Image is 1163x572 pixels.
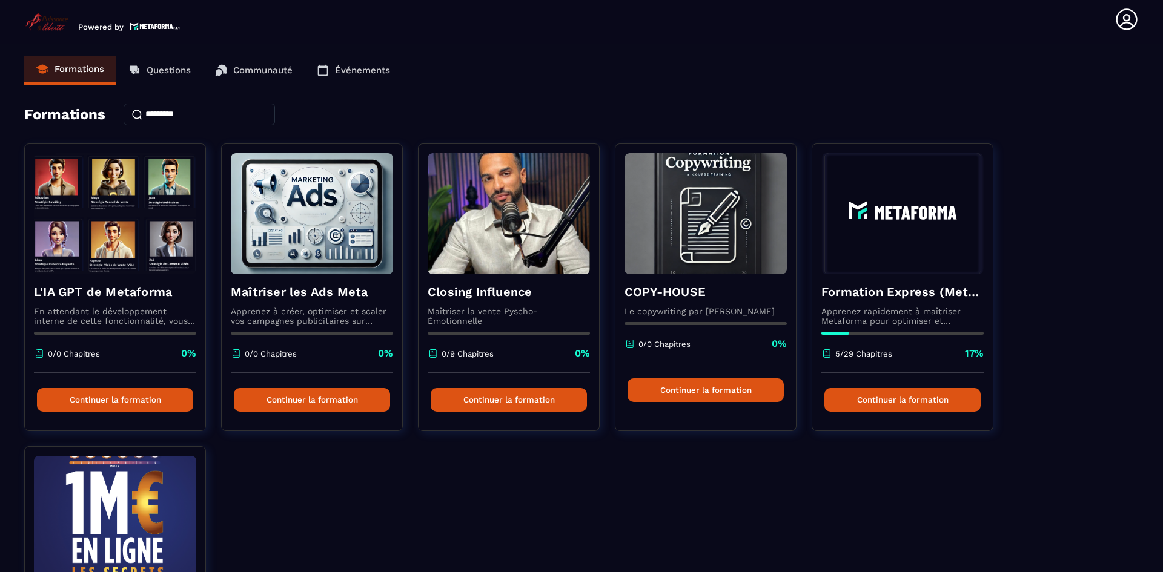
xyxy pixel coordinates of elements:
a: formation-backgroundClosing InfluenceMaîtriser la vente Pyscho-Émotionnelle0/9 Chapitres0%Continu... [418,143,615,446]
h4: Formation Express (Metaforma) [821,283,984,300]
img: formation-background [821,153,984,274]
a: formation-backgroundFormation Express (Metaforma)Apprenez rapidement à maîtriser Metaforma pour o... [812,143,1009,446]
p: 0% [772,337,787,350]
img: formation-background [231,153,393,274]
h4: L'IA GPT de Metaforma [34,283,196,300]
p: Maîtriser la vente Pyscho-Émotionnelle [428,306,590,326]
a: formation-backgroundCOPY-HOUSELe copywriting par [PERSON_NAME]0/0 Chapitres0%Continuer la formation [615,143,812,446]
a: Communauté [203,56,305,85]
p: 0% [575,347,590,360]
a: formation-backgroundL'IA GPT de MetaformaEn attendant le développement interne de cette fonctionn... [24,143,221,446]
p: Apprenez à créer, optimiser et scaler vos campagnes publicitaires sur Facebook et Instagram. [231,306,393,326]
p: Formations [55,64,104,74]
p: Le copywriting par [PERSON_NAME] [625,306,787,316]
img: formation-background [34,153,196,274]
img: logo [130,21,181,31]
p: Powered by [78,22,124,31]
p: 0/0 Chapitres [48,349,100,358]
h4: Formations [24,106,105,123]
p: 5/29 Chapitres [835,349,892,358]
button: Continuer la formation [628,378,784,402]
p: Apprenez rapidement à maîtriser Metaforma pour optimiser et automatiser votre business. 🚀 [821,306,984,326]
a: Événements [305,56,402,85]
p: 0% [181,347,196,360]
h4: Maîtriser les Ads Meta [231,283,393,300]
p: En attendant le développement interne de cette fonctionnalité, vous pouvez déjà l’utiliser avec C... [34,306,196,326]
button: Continuer la formation [431,388,587,412]
a: Questions [116,56,203,85]
img: logo-branding [24,12,69,31]
p: 0% [378,347,393,360]
h4: COPY-HOUSE [625,283,787,300]
a: formation-backgroundMaîtriser les Ads MetaApprenez à créer, optimiser et scaler vos campagnes pub... [221,143,418,446]
p: Communauté [233,65,293,76]
p: 17% [965,347,984,360]
button: Continuer la formation [37,388,193,412]
button: Continuer la formation [824,388,981,412]
p: Événements [335,65,390,76]
p: 0/0 Chapitres [638,340,691,349]
p: Questions [147,65,191,76]
a: Formations [24,56,116,85]
p: 0/0 Chapitres [245,349,297,358]
img: formation-background [625,153,787,274]
h4: Closing Influence [428,283,590,300]
img: formation-background [428,153,590,274]
button: Continuer la formation [234,388,390,412]
p: 0/9 Chapitres [442,349,494,358]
